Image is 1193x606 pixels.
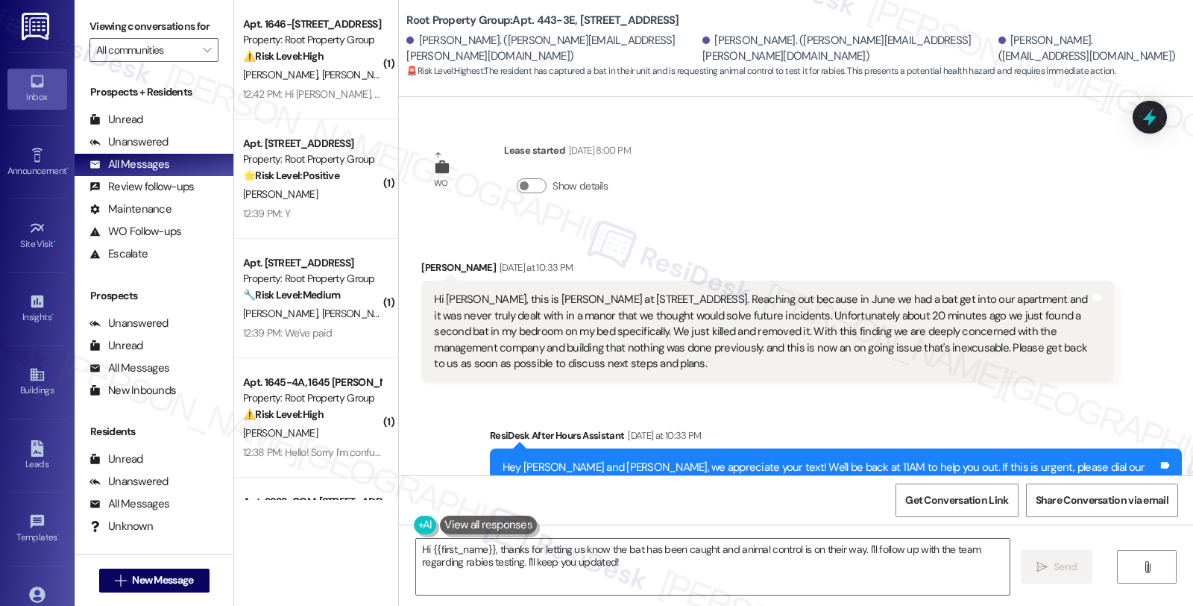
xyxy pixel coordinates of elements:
[434,292,1089,372] div: Hi [PERSON_NAME], this is [PERSON_NAME] at [STREET_ADDRESS]. Reaching out because in June we had ...
[89,338,143,354] div: Unread
[243,207,290,220] div: 12:39 PM: Y
[7,436,67,476] a: Leads
[75,288,233,304] div: Prospects
[89,474,169,490] div: Unanswered
[7,509,67,549] a: Templates •
[89,383,176,399] div: New Inbounds
[75,84,233,100] div: Prospects + Residents
[243,307,322,320] span: [PERSON_NAME]
[905,493,1008,508] span: Get Conversation Link
[421,260,1113,281] div: [PERSON_NAME]
[416,539,1010,595] textarea: Hi {{first_name}}, thanks for letting us know the bat has been caught and animal control is on th...
[7,289,67,329] a: Insights •
[243,16,381,32] div: Apt. 1646-[STREET_ADDRESS]
[322,68,397,81] span: [PERSON_NAME]
[243,494,381,510] div: Apt. 2933-COM, [STREET_ADDRESS][PERSON_NAME]
[243,255,381,271] div: Apt. [STREET_ADDRESS]
[406,63,1115,79] span: : The resident has captured a bat in their unit and is requesting animal control to test it for r...
[89,157,169,172] div: All Messages
[322,307,397,320] span: [PERSON_NAME]
[503,460,1158,492] div: Hey [PERSON_NAME] and [PERSON_NAME], we appreciate your text! We'll be back at 11AM to help you o...
[66,163,69,174] span: •
[1036,493,1168,508] span: Share Conversation via email
[243,390,381,406] div: Property: Root Property Group
[132,572,193,588] span: New Message
[115,575,126,587] i: 
[89,112,143,128] div: Unread
[51,310,54,320] span: •
[243,326,332,340] div: 12:39 PM: We've paid
[243,426,318,440] span: [PERSON_NAME]
[243,68,322,81] span: [PERSON_NAME]
[504,143,630,163] div: Lease started
[96,38,195,62] input: All communities
[624,428,701,443] div: [DATE] at 10:33 PM
[243,49,324,63] strong: ⚠️ Risk Level: High
[243,187,318,201] span: [PERSON_NAME]
[1021,550,1093,584] button: Send
[89,224,181,240] div: WO Follow-ups
[89,179,194,195] div: Review follow-ups
[406,65,483,77] strong: 🚨 Risk Level: Highest
[89,15,218,38] label: Viewing conversations for
[702,33,995,65] div: [PERSON_NAME]. ([PERSON_NAME][EMAIL_ADDRESS][PERSON_NAME][DOMAIN_NAME])
[89,246,148,262] div: Escalate
[89,134,169,150] div: Unanswered
[203,44,211,56] i: 
[243,151,381,167] div: Property: Root Property Group
[89,202,171,217] div: Maintenance
[89,519,153,534] div: Unknown
[89,496,169,512] div: All Messages
[553,178,608,194] label: Show details
[7,69,67,109] a: Inbox
[243,169,339,182] strong: 🌟 Risk Level: Positive
[22,13,52,40] img: ResiDesk Logo
[406,33,699,65] div: [PERSON_NAME]. ([PERSON_NAME][EMAIL_ADDRESS][PERSON_NAME][DOMAIN_NAME])
[89,316,169,331] div: Unanswered
[7,362,67,402] a: Buildings
[565,143,631,158] div: [DATE] 8:00 PM
[490,428,1182,449] div: ResiDesk After Hours Assistant
[7,216,67,256] a: Site Visit •
[1054,559,1077,575] span: Send
[496,260,573,275] div: [DATE] at 10:33 PM
[895,484,1018,517] button: Get Conversation Link
[89,360,169,376] div: All Messages
[243,375,381,390] div: Apt. 1645-4A, 1645 [PERSON_NAME]
[54,237,56,247] span: •
[243,271,381,287] div: Property: Root Property Group
[243,136,381,151] div: Apt. [STREET_ADDRESS]
[75,424,233,440] div: Residents
[243,288,340,302] strong: 🔧 Risk Level: Medium
[434,175,448,191] div: WO
[89,452,143,467] div: Unread
[406,13,679,28] b: Root Property Group: Apt. 443-3E, [STREET_ADDRESS]
[1142,561,1153,573] i: 
[998,33,1182,65] div: [PERSON_NAME]. ([EMAIL_ADDRESS][DOMAIN_NAME])
[243,32,381,48] div: Property: Root Property Group
[1026,484,1178,517] button: Share Conversation via email
[57,530,60,540] span: •
[99,569,210,593] button: New Message
[1036,561,1048,573] i: 
[243,407,324,421] strong: ⚠️ Risk Level: High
